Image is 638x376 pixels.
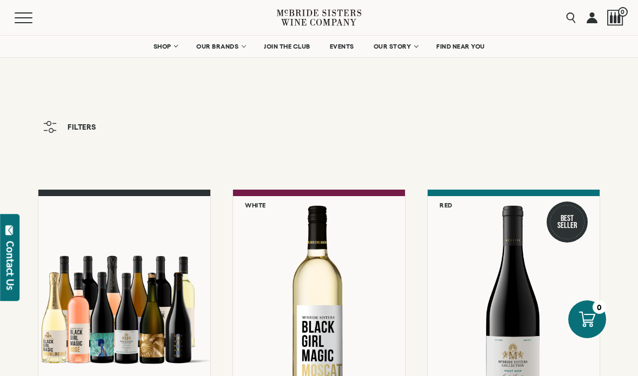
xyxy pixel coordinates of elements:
[257,36,317,57] a: JOIN THE CLUB
[440,202,453,209] h6: Red
[146,36,184,57] a: SHOP
[38,116,102,138] button: Filters
[330,43,354,50] span: EVENTS
[245,202,266,209] h6: White
[68,123,96,131] span: Filters
[367,36,424,57] a: OUR STORY
[436,43,485,50] span: FIND NEAR YOU
[429,36,492,57] a: FIND NEAR YOU
[593,300,606,314] div: 0
[15,12,54,23] button: Mobile Menu Trigger
[323,36,361,57] a: EVENTS
[618,7,628,17] span: 0
[196,43,238,50] span: OUR BRANDS
[5,241,16,290] div: Contact Us
[153,43,171,50] span: SHOP
[189,36,251,57] a: OUR BRANDS
[264,43,310,50] span: JOIN THE CLUB
[374,43,411,50] span: OUR STORY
